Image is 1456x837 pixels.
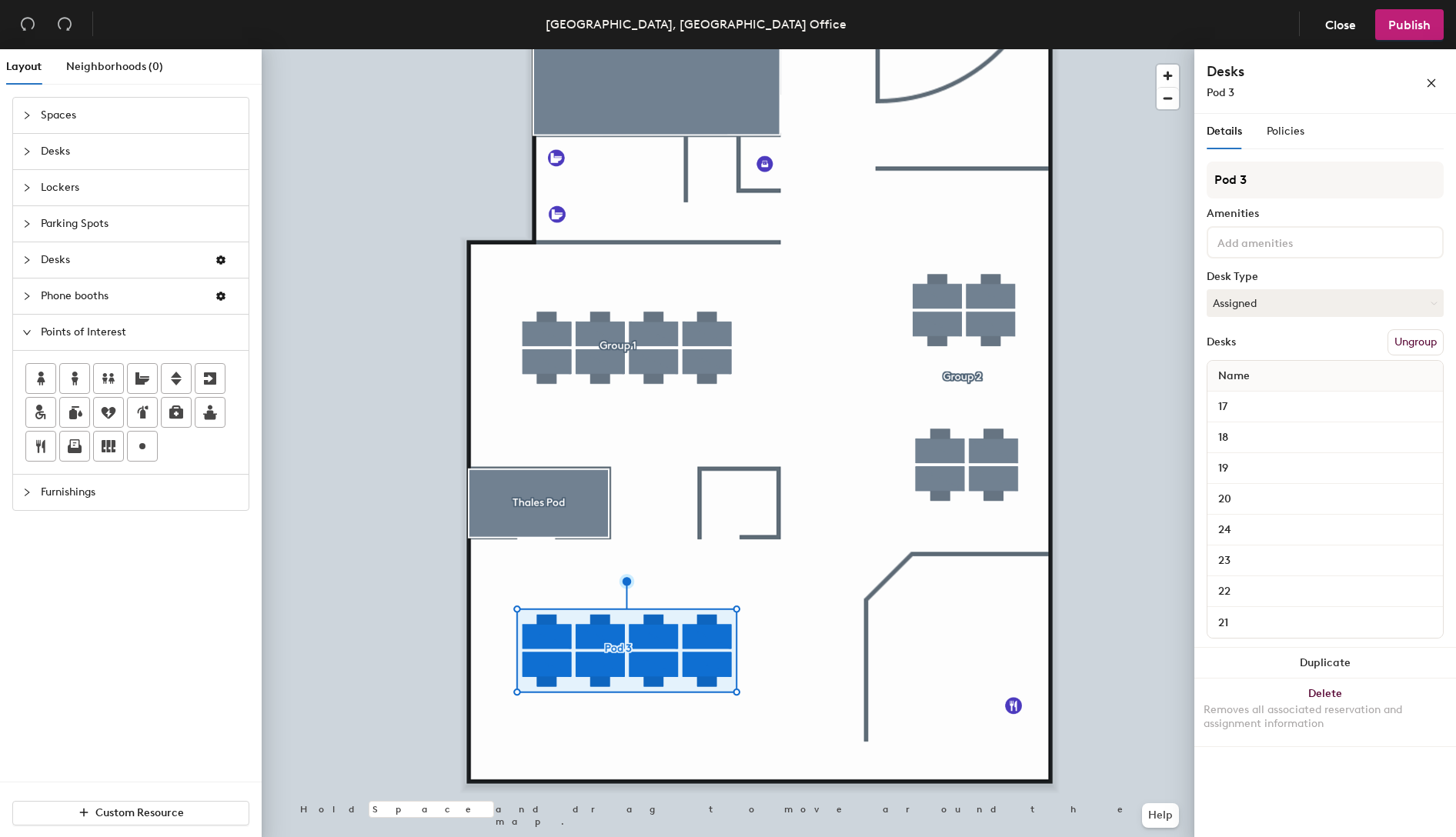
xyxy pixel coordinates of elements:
[22,183,32,192] span: collapsed
[22,111,32,120] span: collapsed
[1207,208,1444,220] div: Amenities
[1388,329,1444,355] button: Ungroup
[1388,18,1431,32] span: Publish
[95,806,184,819] span: Custom Resource
[22,292,32,301] span: collapsed
[1194,648,1456,679] button: Duplicate
[1375,9,1444,40] button: Publish
[1207,336,1236,348] div: Desks
[41,278,202,314] span: Phone booths
[22,147,32,156] span: collapsed
[1142,803,1179,828] button: Help
[1426,78,1437,88] span: close
[1207,125,1242,138] span: Details
[41,134,239,169] span: Desks
[1312,9,1369,40] button: Close
[1207,86,1234,99] span: Pod 3
[12,9,43,40] button: Undo (⌘ + Z)
[22,488,32,497] span: collapsed
[1211,550,1440,572] input: Unnamed desk
[41,206,239,242] span: Parking Spots
[1211,489,1440,510] input: Unnamed desk
[41,315,239,350] span: Points of Interest
[1325,18,1356,32] span: Close
[22,328,32,337] span: expanded
[1204,703,1447,731] div: Removes all associated reservation and assignment information
[1194,679,1456,746] button: DeleteRemoves all associated reservation and assignment information
[66,60,163,73] span: Neighborhoods (0)
[41,98,239,133] span: Spaces
[22,255,32,265] span: collapsed
[6,60,42,73] span: Layout
[1211,458,1440,479] input: Unnamed desk
[22,219,32,228] span: collapsed
[1211,362,1257,390] span: Name
[20,16,35,32] span: undo
[1267,125,1304,138] span: Policies
[1207,62,1376,82] h4: Desks
[1207,289,1444,317] button: Assigned
[1211,427,1440,449] input: Unnamed desk
[41,475,239,510] span: Furnishings
[1214,232,1353,251] input: Add amenities
[1207,271,1444,283] div: Desk Type
[546,15,847,34] div: [GEOGRAPHIC_DATA], [GEOGRAPHIC_DATA] Office
[1211,612,1440,633] input: Unnamed desk
[41,242,202,278] span: Desks
[1211,519,1440,541] input: Unnamed desk
[1211,396,1440,418] input: Unnamed desk
[41,170,239,205] span: Lockers
[49,9,80,40] button: Redo (⌘ + ⇧ + Z)
[1211,581,1440,602] input: Unnamed desk
[12,801,249,825] button: Custom Resource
